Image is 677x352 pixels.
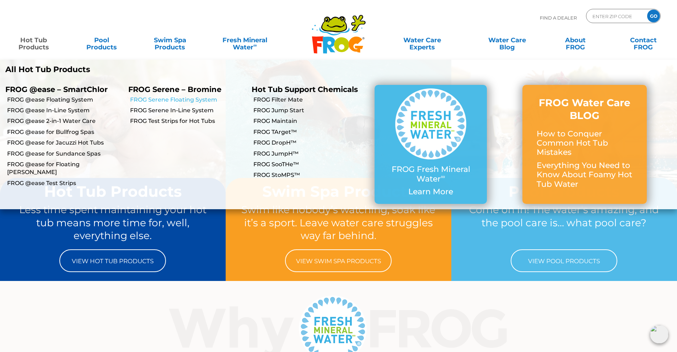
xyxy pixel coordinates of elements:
[5,85,118,94] p: FROG @ease – SmartChlor
[239,203,438,242] p: Swim like nobody’s watching, soak like it’s a sport. Leave water care struggles way far behind.
[617,33,670,47] a: ContactFROG
[285,249,392,272] a: View Swim Spa Products
[7,179,123,187] a: FROG @ease Test Strips
[549,33,602,47] a: AboutFROG
[130,107,246,114] a: FROG Serene In-Line System
[59,249,166,272] a: View Hot Tub Products
[389,187,473,196] p: Learn More
[5,65,333,74] a: All Hot Tub Products
[128,85,241,94] p: FROG Serene – Bromine
[480,33,533,47] a: Water CareBlog
[14,203,212,242] p: Less time spent maintaining your hot tub means more time for, well, everything else.
[441,173,445,180] sup: ∞
[7,128,123,136] a: FROG @ease for Bullfrog Spas
[7,150,123,158] a: FROG @ease for Sundance Spas
[75,33,128,47] a: PoolProducts
[650,325,668,343] img: openIcon
[537,96,633,122] h3: FROG Water Care BLOG
[379,33,465,47] a: Water CareExperts
[511,249,617,272] a: View Pool Products
[537,96,633,193] a: FROG Water Care BLOG How to Conquer Common Hot Tub Mistakes Everything You Need to Know About Foa...
[7,139,123,147] a: FROG @ease for Jacuzzi Hot Tubs
[253,150,369,158] a: FROG JumpH™
[7,161,123,177] a: FROG @ease for Floating [PERSON_NAME]
[7,96,123,104] a: FROG @ease Floating System
[252,85,358,94] a: Hot Tub Support Chemicals
[540,9,577,27] p: Find A Dealer
[253,161,369,168] a: FROG SooTHe™
[389,88,473,200] a: FROG Fresh Mineral Water∞ Learn More
[7,117,123,125] a: FROG @ease 2-in-1 Water Care
[144,33,197,47] a: Swim SpaProducts
[537,129,633,157] p: How to Conquer Common Hot Tub Mistakes
[465,203,663,242] p: Come on in! The water’s amazing, and the pool care is… what pool care?
[253,171,369,179] a: FROG StoMPS™
[130,96,246,104] a: FROG Serene Floating System
[537,161,633,189] p: Everything You Need to Know About Foamy Hot Tub Water
[253,128,369,136] a: FROG TArget™
[130,117,246,125] a: FROG Test Strips for Hot Tubs
[592,11,640,21] input: Zip Code Form
[647,10,660,22] input: GO
[389,165,473,184] p: FROG Fresh Mineral Water
[253,42,257,48] sup: ∞
[211,33,278,47] a: Fresh MineralWater∞
[253,107,369,114] a: FROG Jump Start
[253,117,369,125] a: FROG Maintain
[253,139,369,147] a: FROG DropH™
[253,96,369,104] a: FROG Filter Mate
[7,33,60,47] a: Hot TubProducts
[7,107,123,114] a: FROG @ease In-Line System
